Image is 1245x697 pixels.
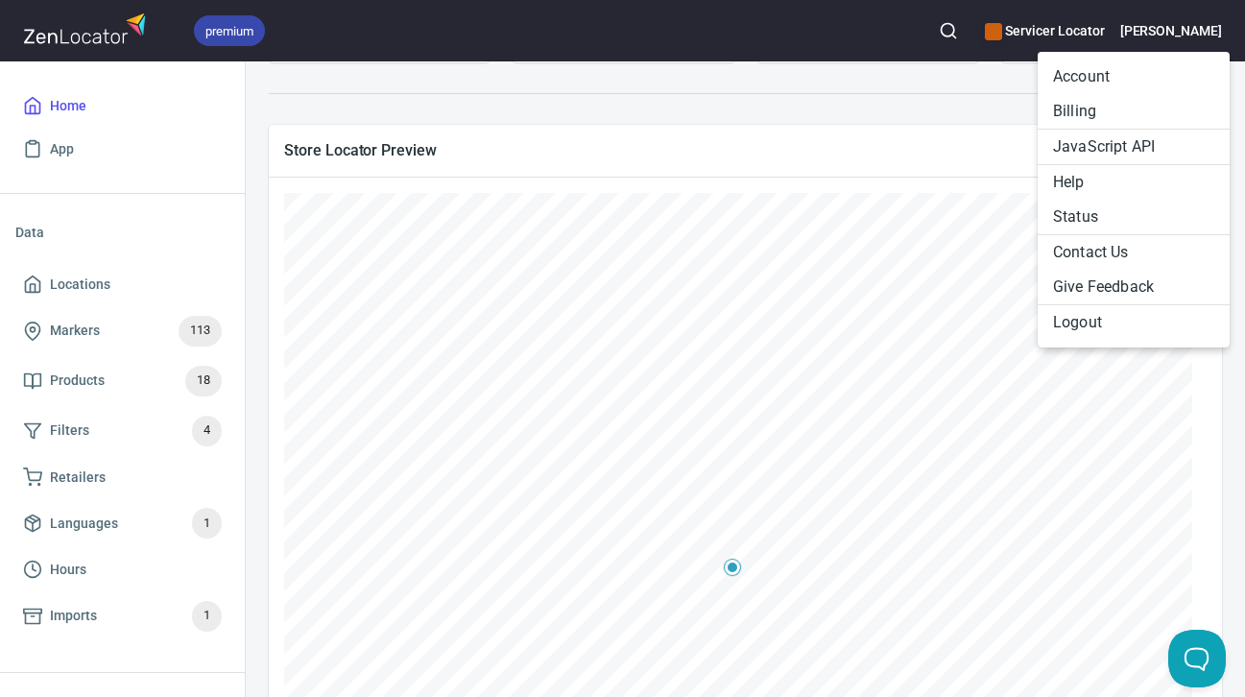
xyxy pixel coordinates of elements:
[1038,60,1230,94] li: Account
[1038,305,1230,340] li: Logout
[1038,94,1230,129] li: Billing
[1038,165,1230,200] a: Help
[1038,130,1230,164] a: JavaScript API
[1038,200,1230,234] a: Status
[1038,235,1230,270] li: Contact Us
[1038,270,1230,304] li: Give Feedback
